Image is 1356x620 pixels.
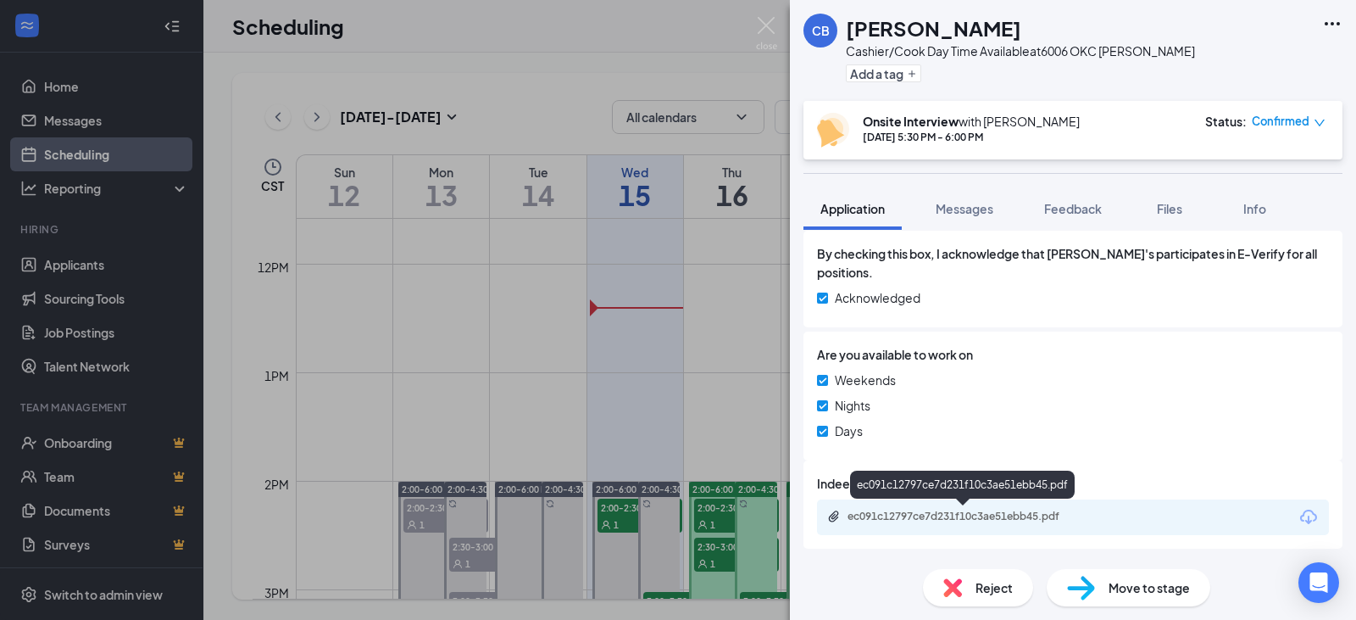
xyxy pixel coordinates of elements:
button: PlusAdd a tag [846,64,921,82]
span: down [1314,117,1325,129]
span: Nights [835,396,870,415]
svg: Paperclip [827,510,841,523]
span: Indeed Resume [817,474,906,493]
div: CB [812,22,830,39]
span: By checking this box, I acknowledge that [PERSON_NAME]'s participates in E-Verify for all positions. [817,244,1329,282]
a: Paperclipec091c12797ce7d231f10c3ae51ebb45.pdf [827,510,1102,526]
h1: [PERSON_NAME] [846,14,1021,42]
span: Move to stage [1109,578,1190,597]
svg: Download [1298,507,1319,528]
svg: Plus [907,69,917,79]
div: ec091c12797ce7d231f10c3ae51ebb45.pdf [847,510,1085,523]
span: Days [835,422,863,440]
span: Files [1157,201,1182,216]
div: ec091c12797ce7d231f10c3ae51ebb45.pdf [850,471,1075,499]
span: Info [1243,201,1266,216]
span: Weekends [835,371,896,389]
span: Feedback [1044,201,1102,216]
b: Onsite Interview [863,114,959,129]
div: Open Intercom Messenger [1298,562,1339,603]
span: Acknowledged [835,288,920,307]
div: Status : [1205,113,1247,130]
div: [DATE] 5:30 PM - 6:00 PM [863,130,1080,144]
div: with [PERSON_NAME] [863,113,1080,130]
svg: Ellipses [1322,14,1342,34]
span: Reject [975,578,1013,597]
span: Are you available to work on [817,345,973,364]
span: Messages [936,201,993,216]
span: Application [820,201,885,216]
div: Cashier/Cook Day Time Available at 6006 OKC [PERSON_NAME] [846,42,1195,59]
span: Confirmed [1252,113,1309,130]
